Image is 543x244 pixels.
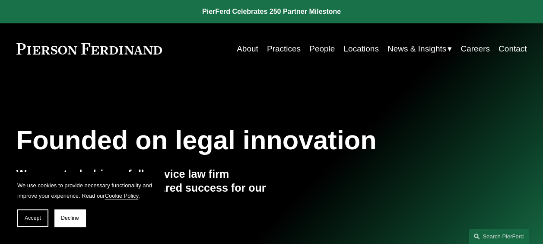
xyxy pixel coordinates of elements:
[499,41,527,57] a: Contact
[469,229,529,244] a: Search this site
[54,209,86,227] button: Decline
[309,41,335,57] a: People
[61,215,79,221] span: Decline
[17,180,156,201] p: We use cookies to provide necessary functionality and improve your experience. Read our .
[387,41,452,57] a: folder dropdown
[105,193,139,199] a: Cookie Policy
[460,41,490,57] a: Careers
[16,167,272,209] h4: We are a tech-driven, full-service law firm delivering outcomes and shared success for our global...
[16,125,442,155] h1: Founded on legal innovation
[9,172,164,235] section: Cookie banner
[17,209,48,227] button: Accept
[387,42,446,56] span: News & Insights
[343,41,378,57] a: Locations
[237,41,258,57] a: About
[25,215,41,221] span: Accept
[267,41,301,57] a: Practices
